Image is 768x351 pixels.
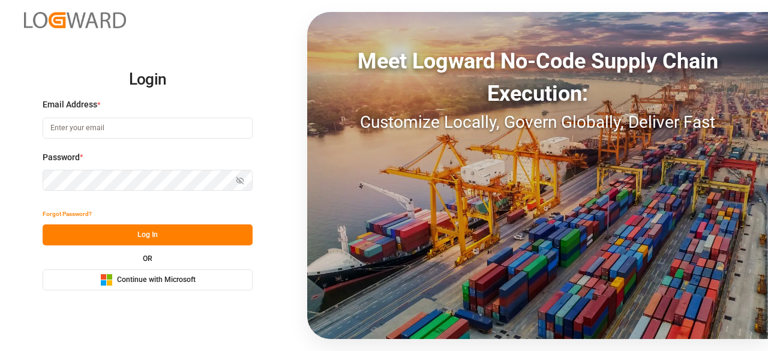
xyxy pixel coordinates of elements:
[43,224,253,245] button: Log In
[307,45,768,110] div: Meet Logward No-Code Supply Chain Execution:
[43,269,253,290] button: Continue with Microsoft
[43,98,97,111] span: Email Address
[143,255,152,262] small: OR
[43,118,253,139] input: Enter your email
[117,275,196,286] span: Continue with Microsoft
[307,110,768,135] div: Customize Locally, Govern Globally, Deliver Fast
[43,61,253,99] h2: Login
[24,12,126,28] img: Logward_new_orange.png
[43,203,92,224] button: Forgot Password?
[43,151,80,164] span: Password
